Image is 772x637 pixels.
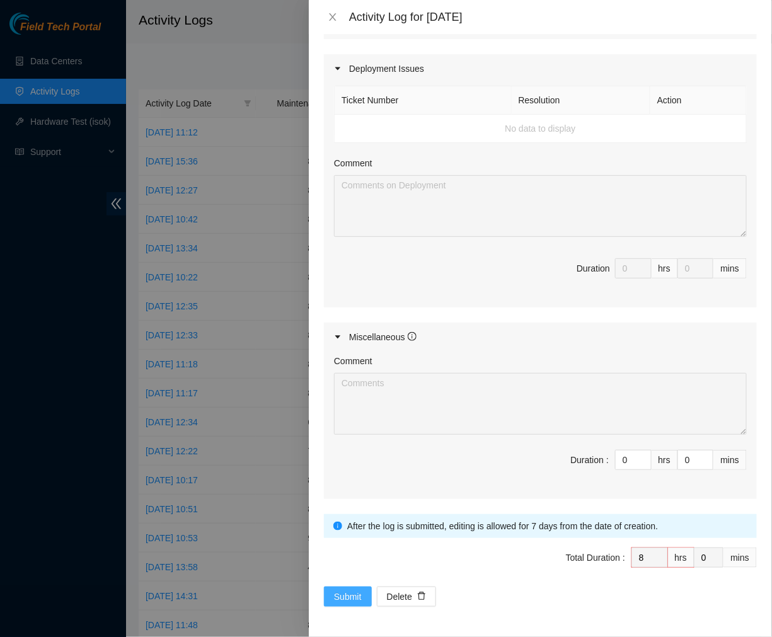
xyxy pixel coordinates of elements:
div: Total Duration : [566,551,625,565]
div: hrs [652,258,678,278]
div: Deployment Issues [324,54,757,83]
div: Miscellaneous info-circle [324,323,757,352]
td: No data to display [335,115,747,143]
div: Duration [577,261,610,275]
div: mins [713,258,747,278]
th: Action [650,86,747,115]
div: hrs [652,450,678,470]
button: Submit [324,587,372,607]
div: Miscellaneous [349,330,417,344]
textarea: Comment [334,175,747,237]
th: Resolution [512,86,650,115]
span: caret-right [334,65,342,72]
button: Close [324,11,342,23]
div: mins [723,548,757,568]
span: Delete [387,590,412,604]
button: Deletedelete [377,587,436,607]
span: delete [417,592,426,602]
label: Comment [334,354,372,368]
th: Ticket Number [335,86,512,115]
div: Duration : [570,453,609,467]
div: hrs [668,548,694,568]
div: mins [713,450,747,470]
span: caret-right [334,333,342,341]
span: Submit [334,590,362,604]
textarea: Comment [334,373,747,435]
span: info-circle [408,332,417,341]
div: After the log is submitted, editing is allowed for 7 days from the date of creation. [347,519,747,533]
label: Comment [334,156,372,170]
div: Activity Log for [DATE] [349,10,757,24]
span: close [328,12,338,22]
span: info-circle [333,522,342,531]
